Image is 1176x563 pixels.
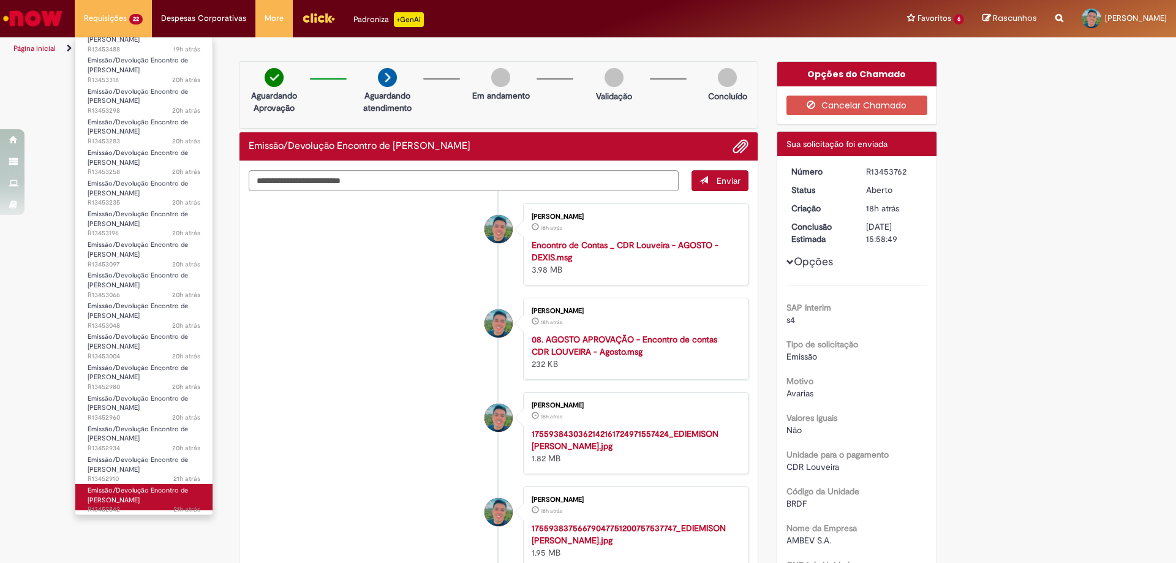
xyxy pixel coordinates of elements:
[866,165,923,178] div: R13453762
[532,240,718,263] a: Encontro de Contas _ CDR Louveira - AGOSTO - DEXIS.msg
[172,106,200,115] span: 20h atrás
[249,141,470,152] h2: Emissão/Devolução Encontro de Contas Fornecedor Histórico de tíquete
[75,453,213,480] a: Aberto R13452910 : Emissão/Devolução Encontro de Contas Fornecedor
[88,167,200,177] span: R13453258
[172,290,200,300] span: 20h atrás
[88,75,200,85] span: R13453318
[954,14,964,25] span: 6
[172,352,200,361] time: 27/08/2025 15:06:49
[692,170,748,191] button: Enviar
[777,62,937,86] div: Opções do Chamado
[982,13,1037,25] a: Rascunhos
[472,89,530,102] p: Em andamento
[786,138,888,149] span: Sua solicitação foi enviada
[733,138,748,154] button: Adicionar anexos
[484,215,513,243] div: Sostenys Campos Souza
[75,300,213,326] a: Aberto R13453048 : Emissão/Devolução Encontro de Contas Fornecedor
[532,239,736,276] div: 3.98 MB
[172,167,200,176] span: 20h atrás
[173,505,200,514] span: 21h atrás
[75,208,213,234] a: Aberto R13453196 : Emissão/Devolução Encontro de Contas Fornecedor
[718,68,737,87] img: img-circle-grey.png
[75,116,213,142] a: Aberto R13453283 : Emissão/Devolução Encontro de Contas Fornecedor
[173,505,200,514] time: 27/08/2025 14:38:15
[172,260,200,269] time: 27/08/2025 15:18:53
[532,402,736,409] div: [PERSON_NAME]
[302,9,335,27] img: click_logo_yellow_360x200.png
[484,309,513,338] div: Sostenys Campos Souza
[88,290,200,300] span: R13453066
[541,413,562,420] span: 18h atrás
[75,37,213,515] ul: Requisições
[172,75,200,85] span: 20h atrás
[88,413,200,423] span: R13452960
[88,210,188,229] span: Emissão/Devolução Encontro de [PERSON_NAME]
[484,498,513,526] div: Sostenys Campos Souza
[172,229,200,238] span: 20h atrás
[88,505,200,515] span: R13452842
[786,425,802,436] span: Não
[75,330,213,357] a: Aberto R13453004 : Emissão/Devolução Encontro de Contas Fornecedor
[532,496,736,504] div: [PERSON_NAME]
[88,271,188,290] span: Emissão/Devolução Encontro de [PERSON_NAME]
[541,224,562,232] time: 27/08/2025 16:58:37
[532,523,726,546] strong: 17559383756679047751200757537747_EDIEMISON [PERSON_NAME].jpg
[75,146,213,173] a: Aberto R13453258 : Emissão/Devolução Encontro de Contas Fornecedor
[866,221,923,245] div: [DATE] 15:58:49
[172,106,200,115] time: 27/08/2025 15:46:40
[532,308,736,315] div: [PERSON_NAME]
[88,352,200,361] span: R13453004
[786,302,831,313] b: SAP Interim
[88,87,188,106] span: Emissão/Devolução Encontro de [PERSON_NAME]
[786,523,857,534] b: Nome da Empresa
[786,376,813,387] b: Motivo
[172,75,200,85] time: 27/08/2025 15:49:52
[532,522,736,559] div: 1.95 MB
[75,423,213,449] a: Aberto R13452934 : Emissão/Devolução Encontro de Contas Fornecedor
[88,332,188,351] span: Emissão/Devolução Encontro de [PERSON_NAME]
[172,198,200,207] span: 20h atrás
[172,444,200,453] time: 27/08/2025 14:54:31
[88,486,188,505] span: Emissão/Devolução Encontro de [PERSON_NAME]
[786,449,889,460] b: Unidade para o pagamento
[88,260,200,270] span: R13453097
[88,444,200,453] span: R13452934
[75,484,213,510] a: Aberto R13452842 : Emissão/Devolução Encontro de Contas Fornecedor
[172,382,200,391] span: 20h atrás
[88,363,188,382] span: Emissão/Devolução Encontro de [PERSON_NAME]
[786,351,817,362] span: Emissão
[866,202,923,214] div: 27/08/2025 16:58:45
[172,413,200,422] time: 27/08/2025 14:59:36
[717,175,741,186] span: Enviar
[491,68,510,87] img: img-circle-grey.png
[88,118,188,137] span: Emissão/Devolução Encontro de [PERSON_NAME]
[786,486,859,497] b: Código da Unidade
[378,68,397,87] img: arrow-next.png
[88,56,188,75] span: Emissão/Devolução Encontro de [PERSON_NAME]
[172,137,200,146] time: 27/08/2025 15:43:24
[782,184,858,196] dt: Status
[786,314,795,325] span: s4
[172,321,200,330] time: 27/08/2025 15:12:21
[88,45,200,55] span: R13453488
[88,179,188,198] span: Emissão/Devolução Encontro de [PERSON_NAME]
[596,90,632,102] p: Validação
[88,137,200,146] span: R13453283
[88,382,200,392] span: R13452980
[172,413,200,422] span: 20h atrás
[88,229,200,238] span: R13453196
[172,352,200,361] span: 20h atrás
[541,319,562,326] span: 18h atrás
[866,203,899,214] time: 27/08/2025 16:58:45
[88,394,188,413] span: Emissão/Devolução Encontro de [PERSON_NAME]
[75,85,213,111] a: Aberto R13453298 : Emissão/Devolução Encontro de Contas Fornecedor
[786,535,831,546] span: AMBEV S.A.
[173,45,200,54] span: 19h atrás
[88,301,188,320] span: Emissão/Devolução Encontro de [PERSON_NAME]
[532,428,736,464] div: 1.82 MB
[75,269,213,295] a: Aberto R13453066 : Emissão/Devolução Encontro de Contas Fornecedor
[88,148,188,167] span: Emissão/Devolução Encontro de [PERSON_NAME]
[75,238,213,265] a: Aberto R13453097 : Emissão/Devolução Encontro de Contas Fornecedor
[484,404,513,432] div: Sostenys Campos Souza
